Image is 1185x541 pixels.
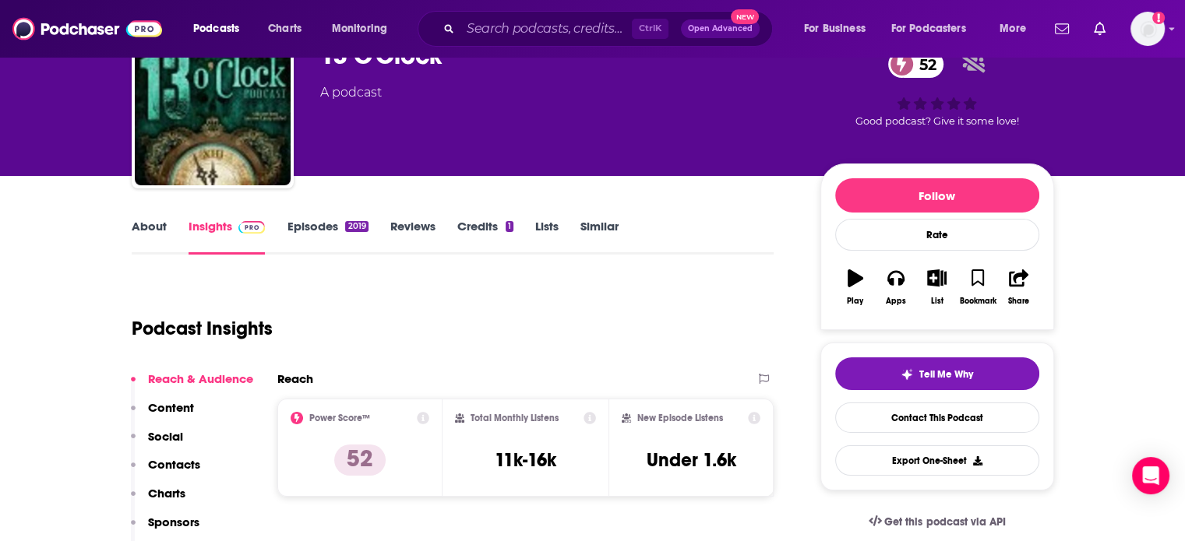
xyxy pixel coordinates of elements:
[268,18,302,40] span: Charts
[12,14,162,44] img: Podchaser - Follow, Share and Rate Podcasts
[148,515,199,529] p: Sponsors
[637,413,723,423] h2: New Episode Listens
[688,25,753,33] span: Open Advanced
[1130,12,1165,46] span: Logged in as madeleinelbrownkensington
[901,368,913,381] img: tell me why sparkle
[1130,12,1165,46] button: Show profile menu
[131,457,200,486] button: Contacts
[998,259,1039,315] button: Share
[277,371,313,386] h2: Reach
[1008,297,1029,306] div: Share
[131,400,194,429] button: Content
[1000,18,1026,40] span: More
[131,371,253,400] button: Reach & Audience
[681,19,760,38] button: Open AdvancedNew
[460,16,632,41] input: Search podcasts, credits, & more...
[820,40,1054,137] div: 52Good podcast? Give it some love!
[891,18,966,40] span: For Podcasters
[332,18,387,40] span: Monitoring
[148,457,200,472] p: Contacts
[506,221,513,232] div: 1
[182,16,259,41] button: open menu
[132,317,273,340] h1: Podcast Insights
[835,219,1039,251] div: Rate
[916,259,957,315] button: List
[321,16,407,41] button: open menu
[193,18,239,40] span: Podcasts
[847,297,863,306] div: Play
[495,448,556,472] h3: 11k-16k
[835,178,1039,213] button: Follow
[647,448,736,472] h3: Under 1.6k
[888,51,944,78] a: 52
[345,221,368,232] div: 2019
[390,219,436,255] a: Reviews
[931,297,943,306] div: List
[881,16,989,41] button: open menu
[884,515,1005,529] span: Get this podcast via API
[886,297,906,306] div: Apps
[1130,12,1165,46] img: User Profile
[835,402,1039,433] a: Contact This Podcast
[189,219,266,255] a: InsightsPodchaser Pro
[287,219,368,255] a: Episodes2019
[148,371,253,386] p: Reach & Audience
[148,486,185,501] p: Charts
[804,18,866,40] span: For Business
[958,259,998,315] button: Bookmark
[856,503,1018,541] a: Get this podcast via API
[320,83,382,102] div: A podcast
[989,16,1046,41] button: open menu
[1088,16,1112,42] a: Show notifications dropdown
[876,259,916,315] button: Apps
[1152,12,1165,24] svg: Add a profile image
[959,297,996,306] div: Bookmark
[855,115,1019,127] span: Good podcast? Give it some love!
[1049,16,1075,42] a: Show notifications dropdown
[131,486,185,515] button: Charts
[1132,457,1169,494] div: Open Intercom Messenger
[258,16,311,41] a: Charts
[471,413,559,423] h2: Total Monthly Listens
[632,19,668,39] span: Ctrl K
[309,413,370,423] h2: Power Score™
[238,221,266,234] img: Podchaser Pro
[457,219,513,255] a: Credits1
[432,11,788,47] div: Search podcasts, credits, & more...
[793,16,885,41] button: open menu
[535,219,559,255] a: Lists
[334,444,386,476] p: 52
[904,51,944,78] span: 52
[835,445,1039,476] button: Export One-Sheet
[580,219,619,255] a: Similar
[135,30,291,185] img: 13 O'Clock
[731,9,759,24] span: New
[131,429,183,458] button: Social
[835,357,1039,390] button: tell me why sparkleTell Me Why
[148,400,194,415] p: Content
[148,429,183,444] p: Social
[132,219,167,255] a: About
[919,368,973,381] span: Tell Me Why
[835,259,876,315] button: Play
